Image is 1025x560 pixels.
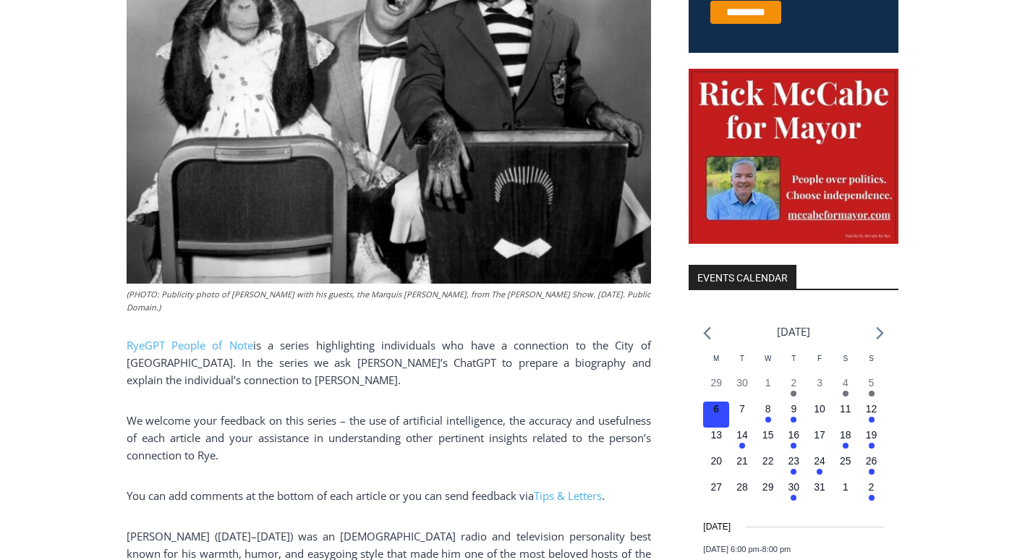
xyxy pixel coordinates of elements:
[869,355,874,362] span: S
[739,403,745,415] time: 7
[755,353,781,376] div: Wednesday
[710,481,722,493] time: 27
[765,377,771,389] time: 1
[840,429,851,441] time: 18
[765,417,771,423] em: Has events
[127,488,534,503] span: You can add comments at the bottom of each article or you can send feedback via
[791,443,796,449] em: Has events
[755,480,781,506] button: 29
[833,376,859,402] button: 4 Has events
[710,377,722,389] time: 29
[710,429,722,441] time: 13
[869,469,875,475] em: Has events
[791,355,796,362] span: T
[729,402,755,428] button: 7
[765,403,771,415] time: 8
[534,488,602,503] a: Tips & Letters
[755,454,781,480] button: 22
[843,377,849,389] time: 4
[765,355,771,362] span: W
[703,480,729,506] button: 27
[866,403,877,415] time: 12
[859,454,885,480] button: 26 Has events
[703,402,729,428] button: 6
[859,402,885,428] button: 12 Has events
[781,376,807,402] button: 2 Has events
[713,355,719,362] span: M
[736,377,748,389] time: 30
[781,428,807,454] button: 16 Has events
[703,376,729,402] button: 29
[833,454,859,480] button: 25
[833,480,859,506] button: 1
[840,403,851,415] time: 11
[703,544,791,553] time: -
[807,402,833,428] button: 10
[127,338,651,387] span: is a series highlighting individuals who have a connection to the City of [GEOGRAPHIC_DATA]. In t...
[807,480,833,506] button: 31
[843,481,849,493] time: 1
[840,455,851,467] time: 25
[843,443,849,449] em: Has events
[833,353,859,376] div: Saturday
[127,288,651,313] figcaption: (PHOTO: Publicity photo of [PERSON_NAME] with his guests, the Marquis [PERSON_NAME], from The [PE...
[713,403,719,415] time: 6
[788,429,800,441] time: 16
[791,469,796,475] em: Has events
[703,353,729,376] div: Monday
[755,376,781,402] button: 1
[866,429,877,441] time: 19
[127,338,253,352] a: RyeGPT People of Note
[781,353,807,376] div: Thursday
[729,353,755,376] div: Tuesday
[689,69,898,244] img: McCabe for Mayor
[755,428,781,454] button: 15
[703,544,759,553] span: [DATE] 6:00 pm
[859,353,885,376] div: Sunday
[777,322,810,341] li: [DATE]
[781,402,807,428] button: 9 Has events
[755,402,781,428] button: 8 Has events
[869,481,875,493] time: 2
[703,454,729,480] button: 20
[602,488,605,503] span: .
[729,428,755,454] button: 14 Has events
[869,377,875,389] time: 5
[869,391,875,396] em: Has events
[762,481,774,493] time: 29
[781,454,807,480] button: 23 Has events
[869,443,875,449] em: Has events
[729,454,755,480] button: 21
[791,417,796,423] em: Has events
[859,376,885,402] button: 5 Has events
[814,455,825,467] time: 24
[807,428,833,454] button: 17
[788,455,800,467] time: 23
[791,391,796,396] em: Has events
[791,377,796,389] time: 2
[843,355,848,362] span: S
[703,428,729,454] button: 13
[833,428,859,454] button: 18 Has events
[736,429,748,441] time: 14
[703,520,731,534] time: [DATE]
[762,429,774,441] time: 15
[739,443,745,449] em: Has events
[859,480,885,506] button: 2 Has events
[814,481,825,493] time: 31
[740,355,744,362] span: T
[127,413,651,462] span: We welcome your feedback on this series – the use of artificial intelligence, the accuracy and us...
[807,376,833,402] button: 3
[762,544,791,553] span: 8:00 pm
[791,495,796,501] em: Has events
[817,469,822,475] em: Has events
[843,391,849,396] em: Has events
[788,481,800,493] time: 30
[869,417,875,423] em: Has events
[817,355,822,362] span: F
[859,428,885,454] button: 19 Has events
[703,326,711,340] a: Previous month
